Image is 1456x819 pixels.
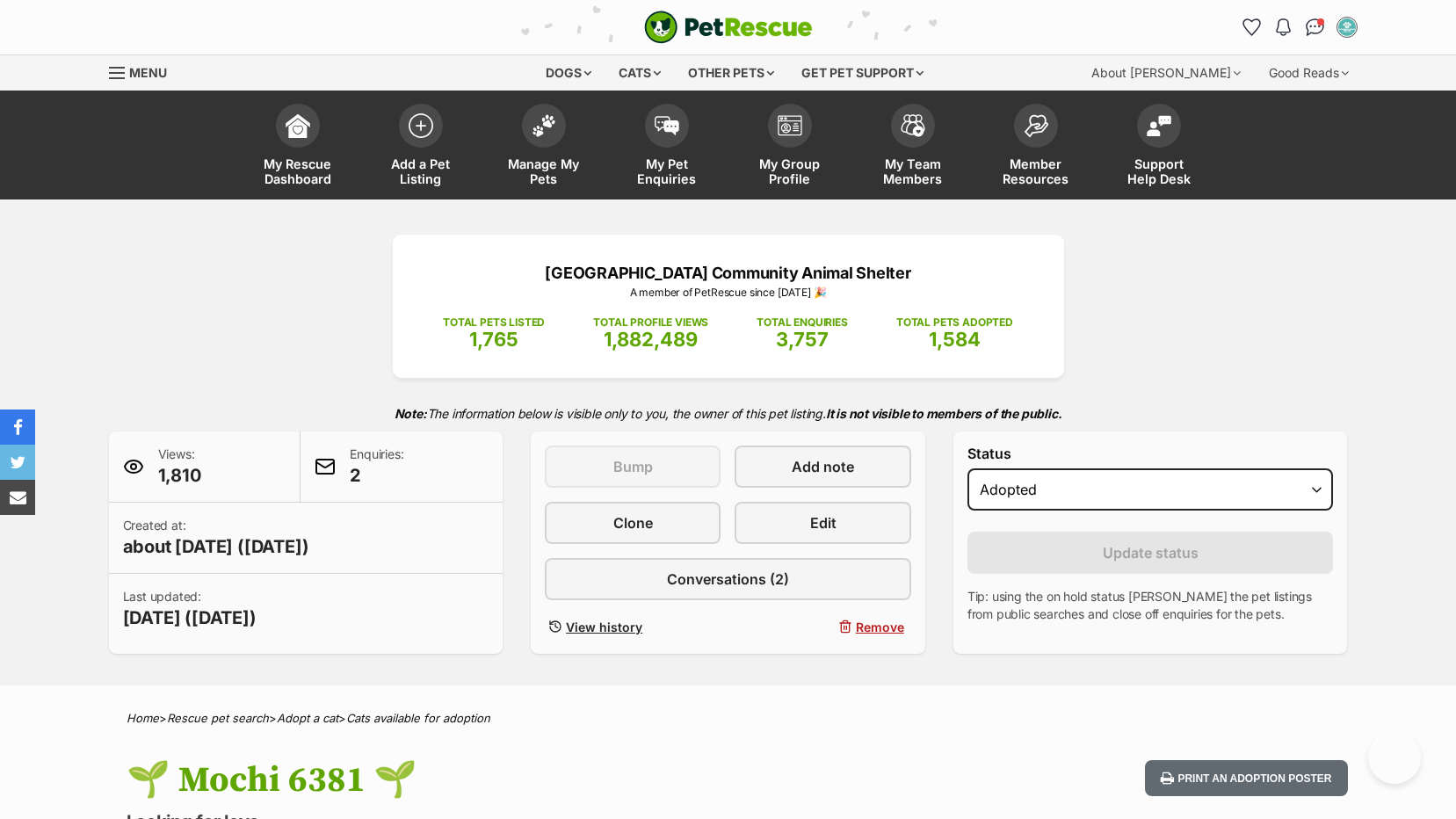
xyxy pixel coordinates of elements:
p: Tip: using the on hold status [PERSON_NAME] the pet listings from public searches and close off e... [967,588,1334,623]
img: pet-enquiries-icon-7e3ad2cf08bfb03b45e93fb7055b45f3efa6380592205ae92323e6603595dc1f.svg [655,116,679,135]
span: Member Resources [996,156,1076,186]
a: PetRescue [644,11,813,44]
img: dashboard-icon-eb2f2d2d3e046f16d808141f083e7271f6b2e854fb5c12c21221c1fb7104beca.svg [286,113,310,138]
span: Remove [856,618,904,636]
img: logo-cat-932fe2b9b8326f06289b0f2fb663e598f794de774fb13d1741a6617ecf9a85b4.svg [644,11,813,44]
p: [GEOGRAPHIC_DATA] Community Animal Shelter [419,261,1038,285]
a: View history [545,614,721,640]
button: Bump [545,446,721,488]
img: help-desk-icon-fdf02630f3aa405de69fd3d07c3f3aa587a6932b1a1747fa1d2bba05be0121f9.svg [1147,115,1171,136]
p: Enquiries: [350,446,403,488]
div: Good Reads [1257,55,1361,91]
img: add-pet-listing-icon-0afa8454b4691262ce3f59096e99ab1cd57d4a30225e0717b998d2c9b9846f56.svg [409,113,433,138]
iframe: Help Scout Beacon - Open [1368,731,1421,784]
a: Member Resources [974,95,1097,199]
p: TOTAL ENQUIRIES [757,315,847,330]
p: The information below is visible only to you, the owner of this pet listing. [109,395,1348,431]
h1: 🌱 Mochi 6381 🌱 [127,760,870,801]
div: > > > [83,712,1374,725]
div: Get pet support [789,55,936,91]
button: Update status [967,532,1334,574]
div: Dogs [533,55,604,91]
strong: Note: [395,406,427,421]
span: Support Help Desk [1119,156,1199,186]
a: Add a Pet Listing [359,95,482,199]
img: team-members-icon-5396bd8760b3fe7c0b43da4ab00e1e3bb1a5d9ba89233759b79545d2d3fc5d0d.svg [901,114,925,137]
a: Add note [735,446,910,488]
img: chat-41dd97257d64d25036548639549fe6c8038ab92f7586957e7f3b1b290dea8141.svg [1306,18,1324,36]
a: Menu [109,55,179,87]
span: My Rescue Dashboard [258,156,337,186]
p: TOTAL PETS LISTED [443,315,545,330]
span: Menu [129,65,167,80]
span: Update status [1103,542,1199,563]
span: 3,757 [776,328,829,351]
p: A member of PetRescue since [DATE] 🎉 [419,285,1038,301]
a: Conversations (2) [545,558,911,600]
button: Print an adoption poster [1145,760,1347,796]
a: My Team Members [851,95,974,199]
a: Support Help Desk [1097,95,1221,199]
span: Bump [613,456,653,477]
div: Cats [606,55,673,91]
img: manage-my-pets-icon-02211641906a0b7f246fdf0571729dbe1e7629f14944591b6c1af311fb30b64b.svg [532,114,556,137]
p: TOTAL PROFILE VIEWS [593,315,708,330]
span: Add a Pet Listing [381,156,460,186]
a: My Group Profile [728,95,851,199]
p: TOTAL PETS ADOPTED [896,315,1013,330]
span: 2 [350,463,403,488]
label: Status [967,446,1334,461]
p: Views: [158,446,201,488]
div: About [PERSON_NAME] [1079,55,1253,91]
a: Home [127,711,159,725]
a: Rescue pet search [167,711,269,725]
a: Manage My Pets [482,95,605,199]
span: 1,765 [469,328,518,351]
img: SHELTER STAFF profile pic [1338,18,1356,36]
button: Remove [735,614,910,640]
span: [DATE] ([DATE]) [123,605,257,630]
span: 1,584 [929,328,981,351]
a: Edit [735,502,910,544]
button: Notifications [1270,13,1298,41]
span: about [DATE] ([DATE]) [123,534,309,559]
img: notifications-46538b983faf8c2785f20acdc204bb7945ddae34d4c08c2a6579f10ce5e182be.svg [1276,18,1290,36]
span: Add note [792,456,854,477]
a: My Pet Enquiries [605,95,728,199]
span: Conversations (2) [667,569,789,590]
span: Manage My Pets [504,156,583,186]
a: Conversations [1301,13,1329,41]
a: Adopt a cat [277,711,338,725]
img: group-profile-icon-3fa3cf56718a62981997c0bc7e787c4b2cf8bcc04b72c1350f741eb67cf2f40e.svg [778,115,802,136]
span: My Group Profile [750,156,829,186]
p: Created at: [123,517,309,559]
span: View history [566,618,642,636]
span: Edit [810,512,837,533]
span: 1,810 [158,463,201,488]
strong: It is not visible to members of the public. [826,406,1062,421]
a: Cats available for adoption [346,711,490,725]
img: member-resources-icon-8e73f808a243e03378d46382f2149f9095a855e16c252ad45f914b54edf8863c.svg [1024,114,1048,138]
a: My Rescue Dashboard [236,95,359,199]
span: Clone [613,512,653,533]
div: Other pets [676,55,786,91]
span: My Team Members [873,156,953,186]
button: My account [1333,13,1361,41]
ul: Account quick links [1238,13,1361,41]
span: 1,882,489 [604,328,698,351]
span: My Pet Enquiries [627,156,706,186]
p: Last updated: [123,588,257,630]
a: Favourites [1238,13,1266,41]
a: Clone [545,502,721,544]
